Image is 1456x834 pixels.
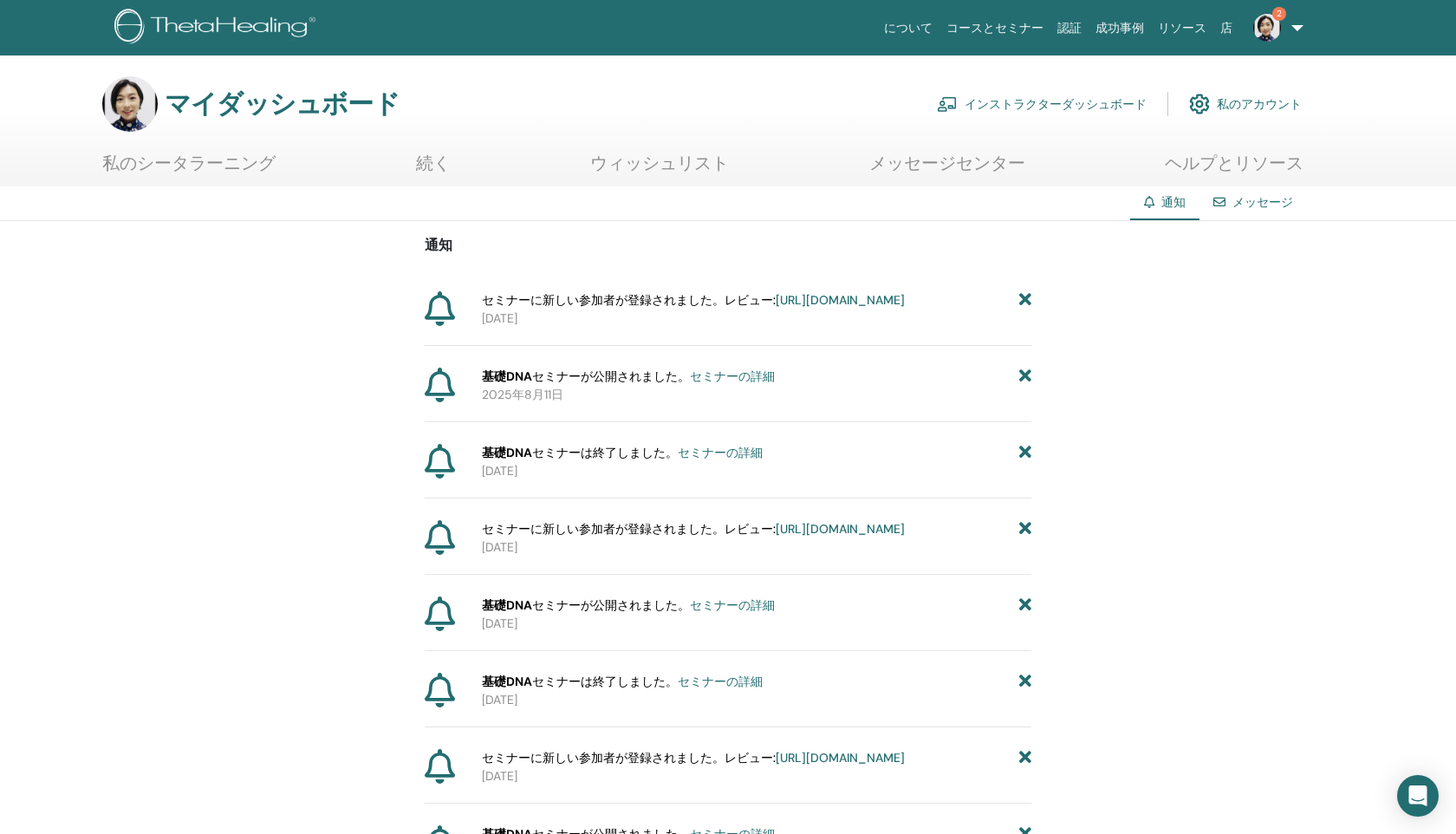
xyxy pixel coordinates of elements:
[937,85,1147,123] a: インストラクターダッシュボード
[1397,775,1439,817] div: インターコムメッセンジャーを開く
[1165,152,1303,174] font: ヘルプとリソース
[1161,194,1186,210] font: 通知
[581,368,690,384] font: が公開されました。
[1189,85,1302,123] a: 私のアカウント
[482,463,517,479] font: [DATE]
[869,153,1025,186] a: メッセージセンター
[1050,12,1089,44] a: 認証
[482,368,532,384] font: 基礎DNA
[532,445,581,460] font: セミナー
[482,616,517,631] font: [DATE]
[482,597,532,613] font: 基礎DNA
[690,597,775,613] a: セミナーの詳細
[581,674,678,689] font: は終了しました。
[939,12,1050,44] a: コースとセミナー
[416,152,451,174] font: 続く
[425,236,452,254] font: 通知
[776,521,905,537] a: [URL][DOMAIN_NAME]
[532,674,581,689] font: セミナー
[532,597,581,613] font: セミナー
[1213,12,1239,44] a: 店
[590,152,729,174] font: ウィッシュリスト
[965,97,1147,113] font: インストラクターダッシュボード
[581,445,678,460] font: は終了しました。
[1151,12,1213,44] a: リソース
[482,539,517,555] font: [DATE]
[114,9,322,48] img: logo.png
[482,521,776,537] font: セミナーに新しい参加者が登録されました。レビュー:
[532,368,581,384] font: セミナー
[1189,89,1210,119] img: cog.svg
[102,153,276,186] a: 私のシータラーニング
[590,153,729,186] a: ウィッシュリスト
[482,445,532,460] font: 基礎DNA
[690,368,775,384] a: セミナーの詳細
[1277,8,1282,19] font: 2
[1165,153,1303,186] a: ヘルプとリソース
[482,750,776,766] font: セミナーに新しい参加者が登録されました。レビュー:
[937,96,958,112] img: chalkboard-teacher.svg
[776,292,905,308] a: [URL][DOMAIN_NAME]
[482,292,776,308] font: セミナーに新しい参加者が登録されました。レビュー:
[102,76,158,132] img: default.jpg
[869,152,1025,174] font: メッセージセンター
[1220,21,1232,35] font: 店
[1089,12,1151,44] a: 成功事例
[678,674,763,689] a: セミナーの詳細
[482,692,517,707] font: [DATE]
[102,152,276,174] font: 私のシータラーニング
[946,21,1043,35] font: コースとセミナー
[482,310,517,326] font: [DATE]
[1057,21,1082,35] font: 認証
[1232,194,1293,210] a: メッセージ
[416,153,451,186] a: 続く
[165,87,400,121] font: マイダッシュボード
[581,597,690,613] font: が公開されました。
[678,445,763,460] a: セミナーの詳細
[877,12,939,44] a: について
[1253,14,1281,42] img: default.jpg
[482,674,532,689] font: 基礎DNA
[1158,21,1206,35] font: リソース
[482,387,563,402] font: 2025年8月11日
[482,768,517,784] font: [DATE]
[1095,21,1144,35] font: 成功事例
[776,750,905,766] a: [URL][DOMAIN_NAME]
[1217,97,1302,113] font: 私のアカウント
[884,21,933,35] font: について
